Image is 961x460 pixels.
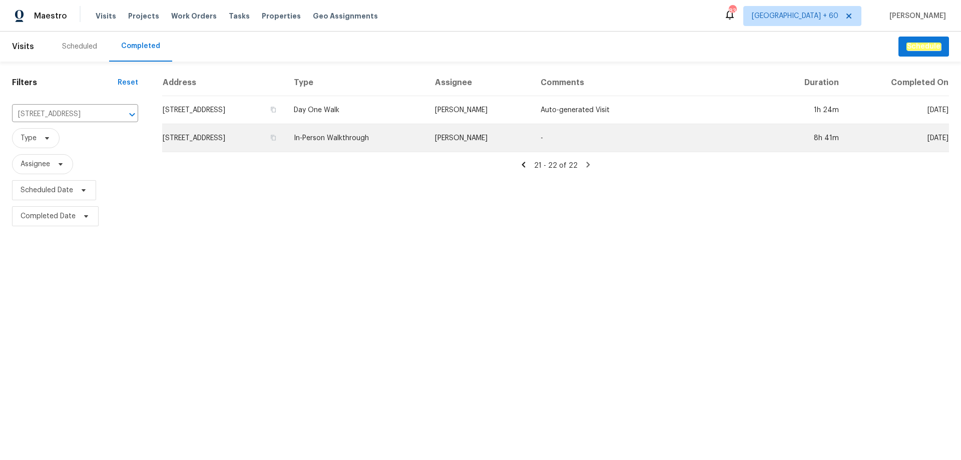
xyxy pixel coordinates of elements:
span: Visits [12,36,34,58]
td: In-Person Walkthrough [286,124,426,152]
td: Auto-generated Visit [533,96,769,124]
td: [DATE] [847,124,949,152]
div: Scheduled [62,42,97,52]
span: Assignee [21,159,50,169]
span: 21 - 22 of 22 [534,162,578,169]
span: Work Orders [171,11,217,21]
input: Search for an address... [12,107,110,122]
div: 830 [729,6,736,16]
td: [DATE] [847,96,949,124]
td: [STREET_ADDRESS] [162,96,286,124]
span: Completed Date [21,211,76,221]
th: Type [286,70,426,96]
span: [PERSON_NAME] [885,11,946,21]
h1: Filters [12,78,118,88]
th: Duration [769,70,847,96]
td: - [533,124,769,152]
th: Completed On [847,70,949,96]
td: 8h 41m [769,124,847,152]
td: [PERSON_NAME] [427,124,533,152]
button: Copy Address [269,105,278,114]
button: Schedule [898,37,949,57]
td: Day One Walk [286,96,426,124]
th: Assignee [427,70,533,96]
em: Schedule [906,43,941,51]
td: 1h 24m [769,96,847,124]
th: Comments [533,70,769,96]
th: Address [162,70,286,96]
button: Copy Address [269,133,278,142]
span: Geo Assignments [313,11,378,21]
span: Maestro [34,11,67,21]
td: [PERSON_NAME] [427,96,533,124]
span: [GEOGRAPHIC_DATA] + 60 [752,11,838,21]
div: Completed [121,41,160,51]
span: Type [21,133,37,143]
span: Visits [96,11,116,21]
button: Open [125,108,139,122]
span: Properties [262,11,301,21]
div: Reset [118,78,138,88]
span: Tasks [229,13,250,20]
span: Scheduled Date [21,185,73,195]
span: Projects [128,11,159,21]
td: [STREET_ADDRESS] [162,124,286,152]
